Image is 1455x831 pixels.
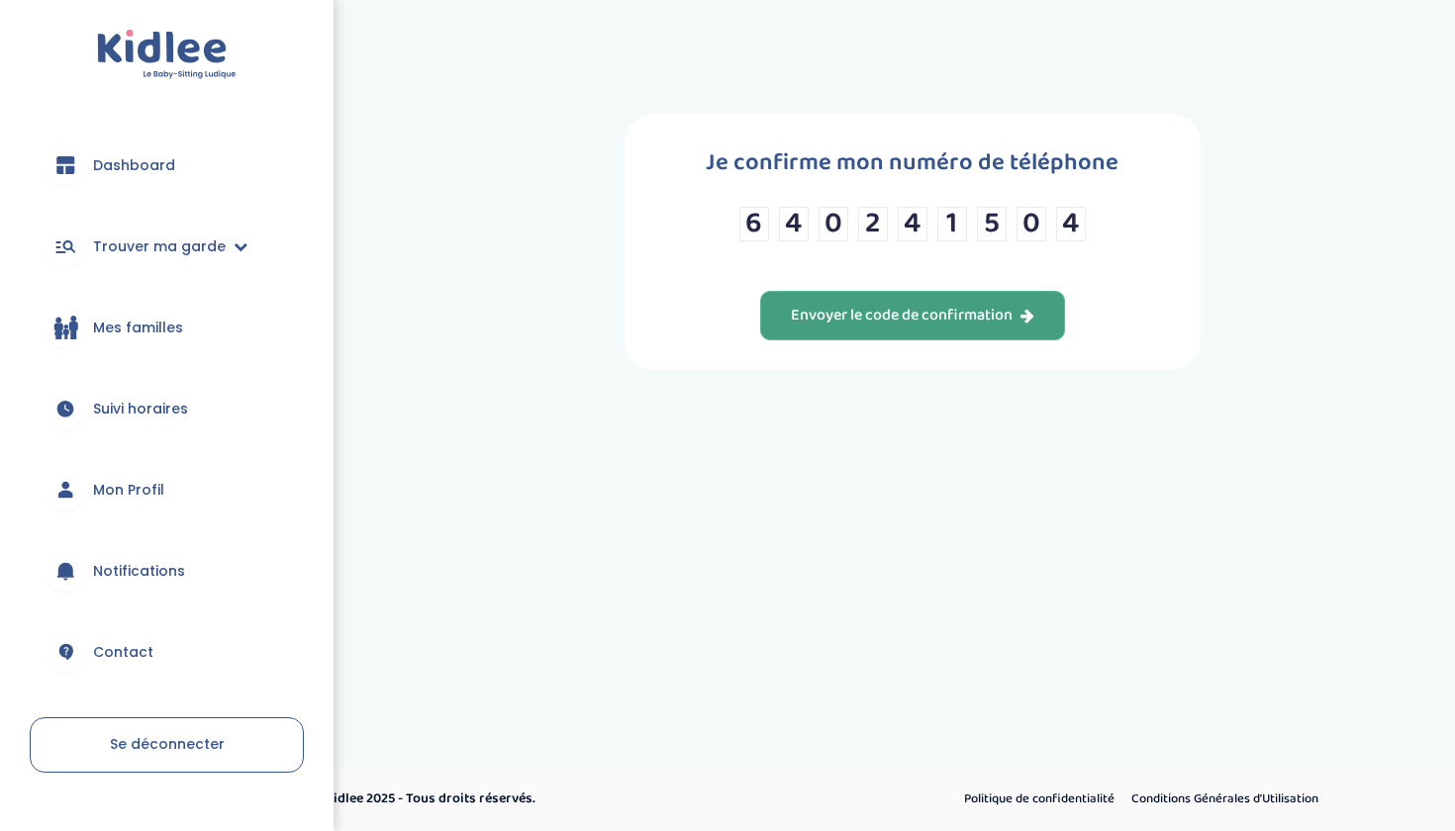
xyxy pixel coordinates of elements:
a: Politique de confidentialité [957,786,1121,812]
a: Mes familles [30,292,304,363]
span: Suivi horaires [93,399,188,419]
span: Contact [93,642,153,663]
a: Notifications [30,535,304,606]
span: Notifications [93,561,185,582]
a: Conditions Générales d’Utilisation [1124,786,1325,812]
a: Suivi horaires [30,373,304,444]
button: Envoyer le code de confirmation [760,291,1065,340]
span: Dashboard [93,155,175,176]
a: Dashboard [30,130,304,201]
a: Mon Profil [30,454,304,525]
span: Mes familles [93,318,183,338]
div: Envoyer le code de confirmation [791,305,1034,327]
span: Se déconnecter [110,734,225,754]
a: Trouver ma garde [30,211,304,282]
img: logo.svg [97,30,237,80]
span: Mon Profil [93,480,164,501]
p: © Kidlee 2025 - Tous droits réservés. [313,788,812,809]
a: Contact [30,616,304,688]
a: Se déconnecter [30,717,304,773]
h1: Je confirme mon numéro de téléphone [706,143,1118,182]
span: Trouver ma garde [93,236,226,257]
